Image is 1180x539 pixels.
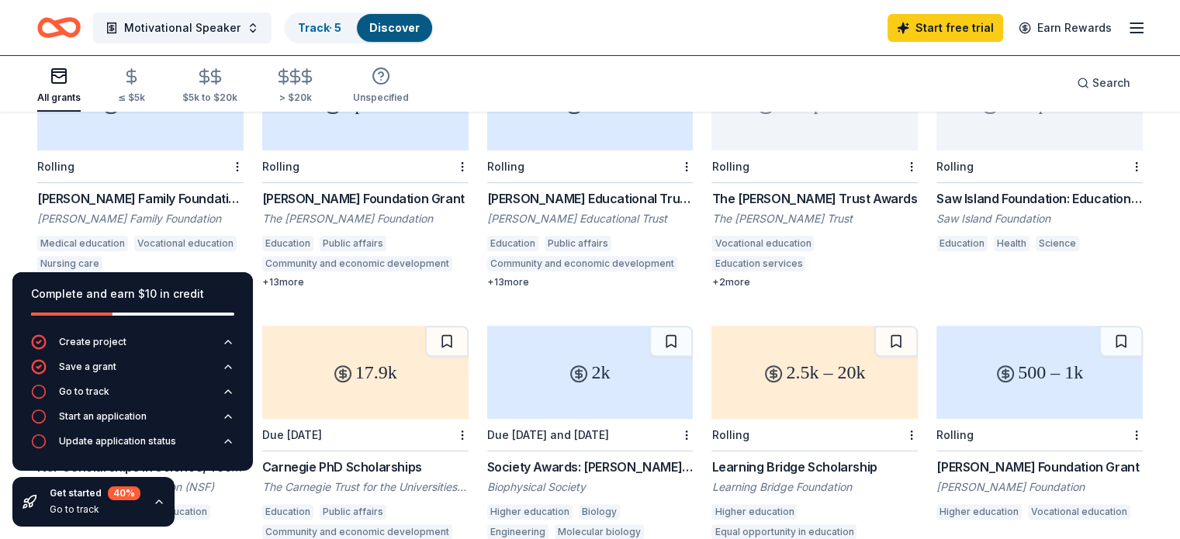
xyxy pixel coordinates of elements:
[31,409,234,434] button: Start an application
[134,236,237,251] div: Vocational education
[1064,67,1143,98] button: Search
[31,285,234,303] div: Complete and earn $10 in credit
[37,60,81,112] button: All grants
[487,504,573,520] div: Higher education
[888,14,1003,42] a: Start free trial
[37,57,244,276] a: 2k – 5kRolling[PERSON_NAME] Family Foundation: Educational Scholarship[PERSON_NAME] Family Founda...
[37,9,81,46] a: Home
[262,504,313,520] div: Education
[936,458,1143,476] div: [PERSON_NAME] Foundation Grant
[711,504,797,520] div: Higher education
[182,61,237,112] button: $5k to $20k
[118,61,145,112] button: ≤ $5k
[31,434,234,458] button: Update application status
[298,21,341,34] a: Track· 5
[487,160,524,173] div: Rolling
[711,276,918,289] div: + 2 more
[711,256,805,271] div: Education services
[59,435,176,447] div: Update application status
[487,211,694,226] div: [PERSON_NAME] Educational Trust
[262,211,469,226] div: The [PERSON_NAME] Foundation
[936,479,1143,495] div: [PERSON_NAME] Foundation
[262,160,299,173] div: Rolling
[182,92,237,104] div: $5k to $20k
[936,326,1143,524] a: 500 – 1kRolling[PERSON_NAME] Foundation Grant[PERSON_NAME] FoundationHigher educationVocational e...
[262,479,469,495] div: The Carnegie Trust for the Universities of [GEOGRAPHIC_DATA]
[262,276,469,289] div: + 13 more
[936,428,974,441] div: Rolling
[545,236,611,251] div: Public affairs
[711,236,814,251] div: Vocational education
[994,236,1029,251] div: Health
[93,12,272,43] button: Motivational Speaker
[31,334,234,359] button: Create project
[1028,504,1130,520] div: Vocational education
[275,61,316,112] button: > $20k
[487,479,694,495] div: Biophysical Society
[320,504,386,520] div: Public affairs
[59,336,126,348] div: Create project
[262,458,469,476] div: Carnegie PhD Scholarships
[37,92,81,104] div: All grants
[711,479,918,495] div: Learning Bridge Foundation
[262,236,313,251] div: Education
[711,458,918,476] div: Learning Bridge Scholarship
[487,458,694,476] div: Society Awards: [PERSON_NAME] Award
[262,57,469,289] a: up to 1kRolling[PERSON_NAME] Foundation GrantThe [PERSON_NAME] FoundationEducationPublic affairsC...
[262,326,469,419] div: 17.9k
[936,160,974,173] div: Rolling
[37,256,102,271] div: Nursing care
[50,486,140,500] div: Get started
[262,256,452,271] div: Community and economic development
[487,189,694,208] div: [PERSON_NAME] Educational Trust Grants to Individuals
[262,428,322,441] div: Due [DATE]
[108,486,140,500] div: 40 %
[936,57,1143,256] a: not specifiedRollingSaw Island Foundation: Education, Science and Health GrantSaw Island Foundati...
[284,12,434,43] button: Track· 5Discover
[711,428,749,441] div: Rolling
[711,211,918,226] div: The [PERSON_NAME] Trust
[275,92,316,104] div: > $20k
[50,503,140,516] div: Go to track
[487,276,694,289] div: + 13 more
[487,326,694,419] div: 2k
[31,359,234,384] button: Save a grant
[579,504,620,520] div: Biology
[936,504,1022,520] div: Higher education
[353,92,409,104] div: Unspecified
[1092,74,1130,92] span: Search
[487,256,677,271] div: Community and economic development
[59,361,116,373] div: Save a grant
[118,92,145,104] div: ≤ $5k
[711,326,918,419] div: 2.5k – 20k
[37,211,244,226] div: [PERSON_NAME] Family Foundation
[1009,14,1121,42] a: Earn Rewards
[59,410,147,423] div: Start an application
[487,236,538,251] div: Education
[37,236,128,251] div: Medical education
[124,19,240,37] span: Motivational Speaker
[353,60,409,112] button: Unspecified
[487,57,694,289] a: 530Rolling[PERSON_NAME] Educational Trust Grants to Individuals[PERSON_NAME] Educational TrustEdu...
[936,326,1143,419] div: 500 – 1k
[1036,236,1079,251] div: Science
[262,189,469,208] div: [PERSON_NAME] Foundation Grant
[37,160,74,173] div: Rolling
[711,160,749,173] div: Rolling
[37,189,244,208] div: [PERSON_NAME] Family Foundation: Educational Scholarship
[369,21,420,34] a: Discover
[487,428,609,441] div: Due [DATE] and [DATE]
[936,236,988,251] div: Education
[59,385,109,398] div: Go to track
[936,189,1143,208] div: Saw Island Foundation: Education, Science and Health Grant
[711,57,918,289] a: not specifiedRollingThe [PERSON_NAME] Trust AwardsThe [PERSON_NAME] TrustVocational educationEduc...
[711,189,918,208] div: The [PERSON_NAME] Trust Awards
[320,236,386,251] div: Public affairs
[31,384,234,409] button: Go to track
[936,211,1143,226] div: Saw Island Foundation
